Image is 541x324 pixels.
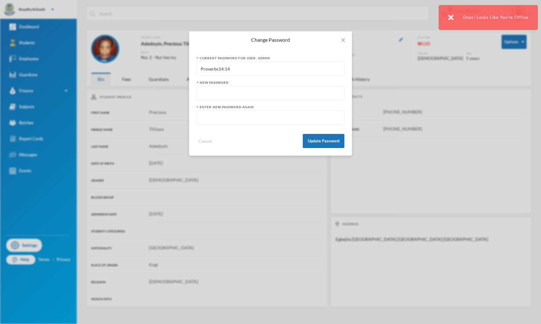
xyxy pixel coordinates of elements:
button: Cancel [197,137,214,145]
div: Enter new password again [197,105,344,109]
div: Oops! Looks Like You're Offline [439,5,538,30]
div: New Password [197,80,344,85]
button: Close [334,31,352,49]
div: Current Password for User: admin [197,56,344,61]
i: icon: close [341,38,346,43]
button: Update Password [303,134,344,148]
div: Change Password [197,36,344,43]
